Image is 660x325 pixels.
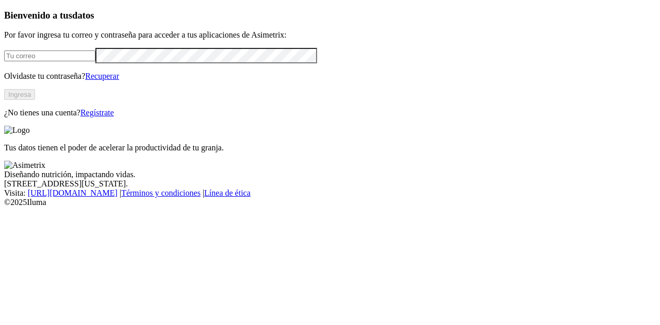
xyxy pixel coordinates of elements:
[4,89,35,100] button: Ingresa
[4,189,656,198] div: Visita : | |
[72,10,94,21] span: datos
[28,189,118,197] a: [URL][DOMAIN_NAME]
[4,198,656,207] div: © 2025 Iluma
[4,108,656,117] p: ¿No tienes una cuenta?
[4,10,656,21] h3: Bienvenido a tus
[4,30,656,40] p: Por favor ingresa tu correo y contraseña para acceder a tus aplicaciones de Asimetrix:
[4,179,656,189] div: [STREET_ADDRESS][US_STATE].
[4,50,95,61] input: Tu correo
[80,108,114,117] a: Regístrate
[4,72,656,81] p: Olvidaste tu contraseña?
[4,143,656,152] p: Tus datos tienen el poder de acelerar la productividad de tu granja.
[4,161,45,170] img: Asimetrix
[4,170,656,179] div: Diseñando nutrición, impactando vidas.
[4,126,30,135] img: Logo
[121,189,201,197] a: Términos y condiciones
[85,72,119,80] a: Recuperar
[204,189,251,197] a: Línea de ética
